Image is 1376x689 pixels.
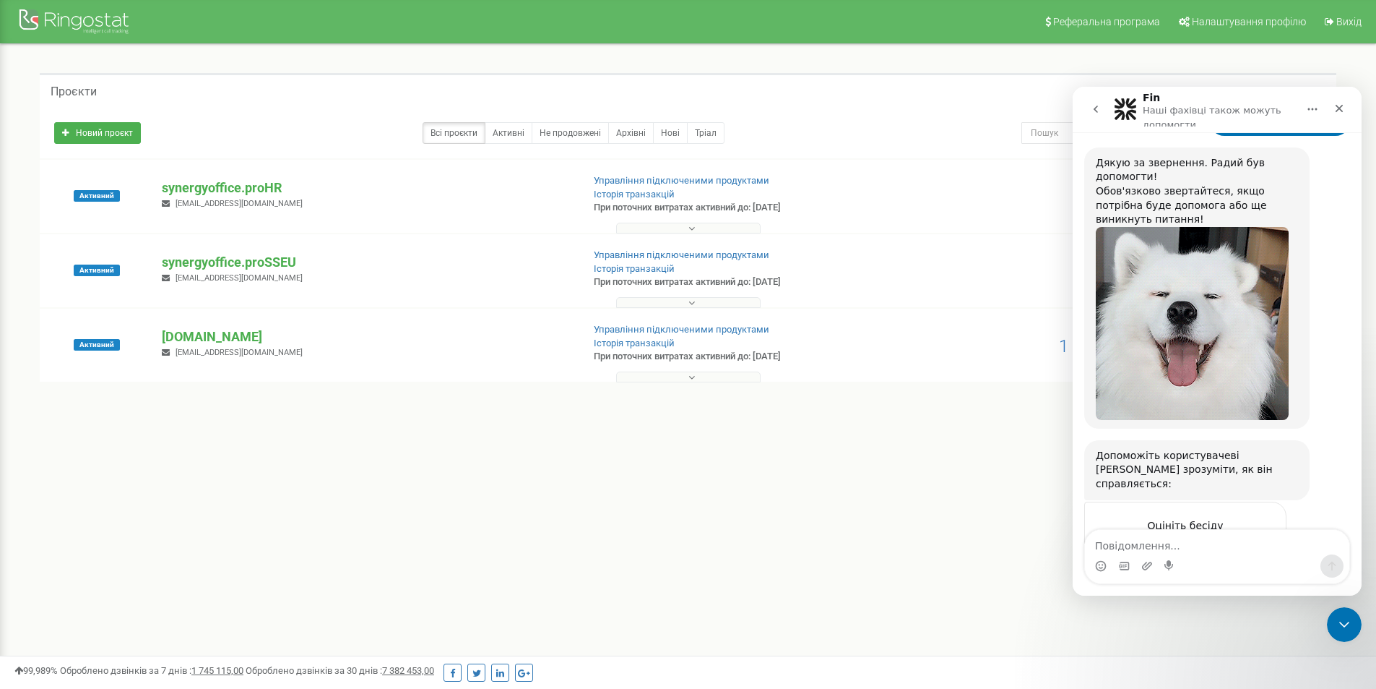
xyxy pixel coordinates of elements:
a: Управління підключеними продуктами [594,175,769,186]
a: Історія транзакцій [594,189,675,200]
div: Fin каже… [12,415,277,557]
span: Активний [74,190,120,202]
iframe: Intercom live chat [1073,87,1362,596]
textarea: Повідомлення... [12,443,277,468]
span: Реферальна програма [1053,16,1160,27]
p: [DOMAIN_NAME] [162,328,570,346]
a: Історія транзакцій [594,263,675,274]
u: 7 382 453,00 [382,665,434,676]
p: При поточних витратах активний до: [DATE] [594,275,894,289]
span: [EMAIL_ADDRESS][DOMAIN_NAME] [176,199,303,208]
a: Активні [485,122,532,144]
a: Новий проєкт [54,122,141,144]
span: [EMAIL_ADDRESS][DOMAIN_NAME] [176,348,303,357]
button: Завантажити вкладений файл [69,474,80,485]
p: synergyoffice.proHR [162,179,570,197]
span: Активний [74,339,120,351]
input: Пошук [1021,122,1257,144]
span: Активний [74,265,120,276]
span: 1 948,80 USD [1059,336,1161,356]
span: Оброблено дзвінків за 7 днів : [60,665,243,676]
a: Управління підключеними продуктами [594,324,769,335]
a: Всі проєкти [423,122,485,144]
button: Надіслати повідомлення… [248,468,271,491]
button: вибір GIF-файлів [46,474,57,485]
a: Не продовжені [532,122,609,144]
span: [EMAIL_ADDRESS][DOMAIN_NAME] [176,273,303,283]
a: Управління підключеними продуктами [594,249,769,260]
button: Вибір емодзі [22,474,34,485]
a: Тріал [687,122,724,144]
iframe: Intercom live chat [1327,607,1362,642]
p: При поточних витратах активний до: [DATE] [594,201,894,215]
span: Вихід [1336,16,1362,27]
a: Нові [653,122,688,144]
a: Архівні [608,122,654,144]
a: Історія транзакцій [594,338,675,348]
span: Оброблено дзвінків за 30 днів : [246,665,434,676]
button: Start recording [92,474,103,485]
span: Налаштування профілю [1192,16,1306,27]
h5: Проєкти [51,85,97,98]
div: Оцініть бесіду [27,430,199,448]
u: 1 745 115,00 [191,665,243,676]
span: 99,989% [14,665,58,676]
p: При поточних витратах активний до: [DATE] [594,350,894,364]
p: synergyoffice.proSSEU [162,253,570,272]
